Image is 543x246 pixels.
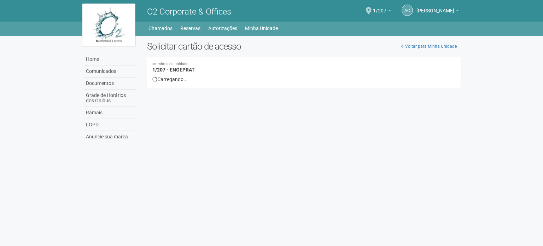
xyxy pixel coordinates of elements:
a: Chamados [148,23,173,33]
a: AC [402,5,413,16]
img: logo.jpg [82,4,135,46]
small: Membros da unidade [152,62,455,66]
a: [PERSON_NAME] [416,9,459,15]
a: Home [84,53,136,65]
h4: 1/207 - ENGEPRAT [152,62,455,73]
span: O2 Corporate & Offices [147,7,231,17]
a: LGPD [84,119,136,131]
a: Grade de Horários dos Ônibus [84,90,136,107]
a: Ramais [84,107,136,119]
a: 1/207 [373,9,391,15]
h2: Solicitar cartão de acesso [147,41,461,52]
a: Voltar para Minha Unidade [397,41,461,52]
a: Comunicados [84,65,136,78]
div: Carregando... [152,76,455,82]
a: Anuncie sua marca [84,131,136,143]
a: Autorizações [208,23,237,33]
span: Andréa Cunha [416,1,454,13]
span: 1/207 [373,1,386,13]
a: Reservas [180,23,200,33]
a: Documentos [84,78,136,90]
a: Minha Unidade [245,23,278,33]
